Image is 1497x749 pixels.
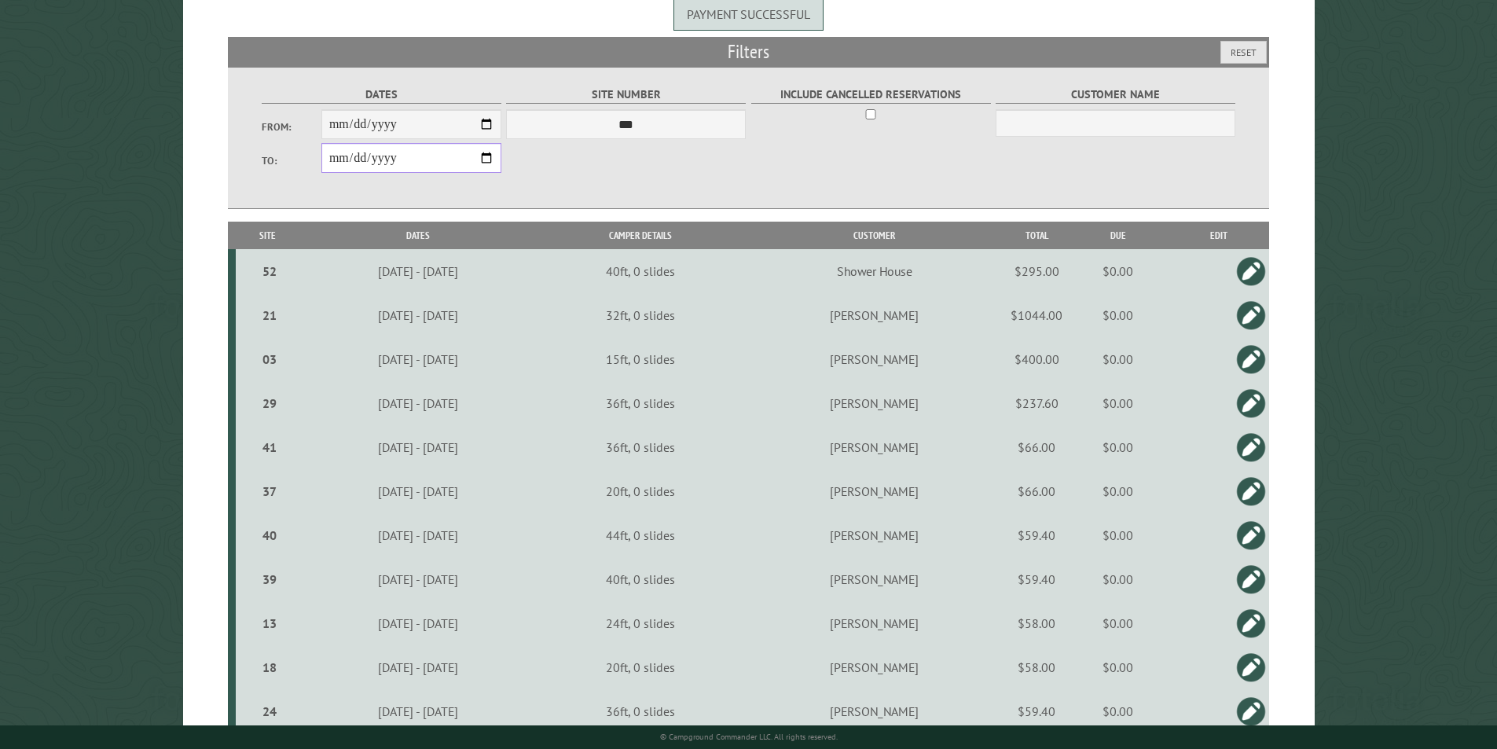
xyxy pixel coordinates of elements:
td: 40ft, 0 slides [537,557,743,601]
th: Total [1005,222,1068,249]
td: $0.00 [1068,337,1168,381]
td: 20ft, 0 slides [537,469,743,513]
div: [DATE] - [DATE] [302,615,534,631]
div: 41 [242,439,297,455]
th: Customer [743,222,1005,249]
div: 37 [242,483,297,499]
td: [PERSON_NAME] [743,381,1005,425]
div: [DATE] - [DATE] [302,351,534,367]
td: $1044.00 [1005,293,1068,337]
td: [PERSON_NAME] [743,469,1005,513]
th: Edit [1168,222,1269,249]
div: [DATE] - [DATE] [302,659,534,675]
td: $58.00 [1005,645,1068,689]
td: $66.00 [1005,425,1068,469]
div: 39 [242,571,297,587]
td: $0.00 [1068,425,1168,469]
label: Site Number [506,86,746,104]
td: $0.00 [1068,513,1168,557]
td: $0.00 [1068,689,1168,733]
label: Include Cancelled Reservations [751,86,991,104]
div: 24 [242,703,297,719]
div: 03 [242,351,297,367]
th: Camper Details [537,222,743,249]
td: [PERSON_NAME] [743,425,1005,469]
td: $0.00 [1068,469,1168,513]
td: $0.00 [1068,381,1168,425]
td: 20ft, 0 slides [537,645,743,689]
button: Reset [1220,41,1267,64]
div: [DATE] - [DATE] [302,263,534,279]
th: Dates [299,222,537,249]
td: $59.40 [1005,513,1068,557]
td: 40ft, 0 slides [537,249,743,293]
td: [PERSON_NAME] [743,337,1005,381]
div: [DATE] - [DATE] [302,483,534,499]
div: [DATE] - [DATE] [302,703,534,719]
td: [PERSON_NAME] [743,293,1005,337]
div: [DATE] - [DATE] [302,527,534,543]
td: $0.00 [1068,601,1168,645]
label: From: [262,119,321,134]
label: To: [262,153,321,168]
td: 36ft, 0 slides [537,689,743,733]
td: $59.40 [1005,557,1068,601]
div: 29 [242,395,297,411]
td: $0.00 [1068,645,1168,689]
td: [PERSON_NAME] [743,601,1005,645]
td: $58.00 [1005,601,1068,645]
div: 21 [242,307,297,323]
label: Dates [262,86,501,104]
td: 36ft, 0 slides [537,381,743,425]
div: 13 [242,615,297,631]
small: © Campground Commander LLC. All rights reserved. [660,732,838,742]
div: [DATE] - [DATE] [302,307,534,323]
td: $237.60 [1005,381,1068,425]
td: $295.00 [1005,249,1068,293]
div: [DATE] - [DATE] [302,395,534,411]
td: $59.40 [1005,689,1068,733]
th: Due [1068,222,1168,249]
td: $400.00 [1005,337,1068,381]
th: Site [236,222,299,249]
td: 36ft, 0 slides [537,425,743,469]
td: [PERSON_NAME] [743,557,1005,601]
div: 18 [242,659,297,675]
td: $66.00 [1005,469,1068,513]
td: [PERSON_NAME] [743,689,1005,733]
h2: Filters [228,37,1270,67]
td: 15ft, 0 slides [537,337,743,381]
td: 32ft, 0 slides [537,293,743,337]
td: [PERSON_NAME] [743,645,1005,689]
td: $0.00 [1068,249,1168,293]
td: $0.00 [1068,557,1168,601]
div: [DATE] - [DATE] [302,571,534,587]
td: 24ft, 0 slides [537,601,743,645]
div: 40 [242,527,297,543]
label: Customer Name [996,86,1235,104]
div: 52 [242,263,297,279]
td: [PERSON_NAME] [743,513,1005,557]
td: Shower House [743,249,1005,293]
td: 44ft, 0 slides [537,513,743,557]
td: $0.00 [1068,293,1168,337]
div: [DATE] - [DATE] [302,439,534,455]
